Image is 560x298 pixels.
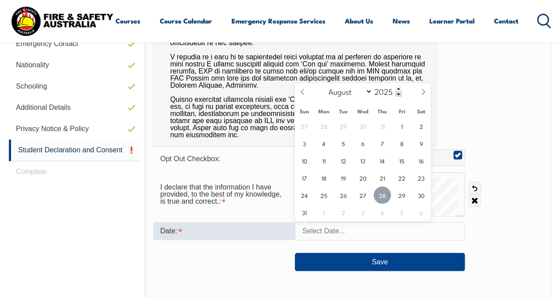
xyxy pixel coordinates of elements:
[335,135,352,152] span: August 5, 2025
[324,85,372,97] select: Month
[393,186,410,204] span: August 29, 2025
[9,139,140,161] a: Student Declaration and Consent
[393,152,410,169] span: August 15, 2025
[393,169,410,186] span: August 22, 2025
[354,152,371,169] span: August 13, 2025
[413,117,430,135] span: August 2, 2025
[393,204,410,221] span: September 5, 2025
[296,186,313,204] span: August 24, 2025
[232,10,325,31] a: Emergency Response Services
[296,152,313,169] span: August 10, 2025
[116,10,140,31] a: Courses
[345,10,373,31] a: About Us
[413,152,430,169] span: August 16, 2025
[374,169,391,186] span: August 21, 2025
[494,10,518,31] a: Contact
[413,204,430,221] span: September 6, 2025
[413,169,430,186] span: August 23, 2025
[295,253,465,271] button: Save
[9,118,140,139] a: Privacy Notice & Policy
[9,33,140,54] a: Emergency Contact
[315,135,332,152] span: August 4, 2025
[392,108,412,114] span: Fri
[411,108,431,114] span: Sat
[393,10,410,31] a: News
[9,54,140,76] a: Nationality
[429,10,475,31] a: Learner Portal
[354,117,371,135] span: July 30, 2025
[153,179,295,210] div: I declare that the information I have provided, to the best of my knowledge, is true and correct....
[315,186,332,204] span: August 25, 2025
[335,152,352,169] span: August 12, 2025
[315,117,332,135] span: July 28, 2025
[9,76,140,97] a: Schooling
[9,97,140,118] a: Additional Details
[468,194,481,207] a: Clear
[374,204,391,221] span: September 4, 2025
[160,10,212,31] a: Course Calendar
[374,135,391,152] span: August 7, 2025
[372,86,402,97] input: Year
[153,222,295,240] div: Date is required.
[335,204,352,221] span: September 2, 2025
[354,169,371,186] span: August 20, 2025
[354,186,371,204] span: August 27, 2025
[354,135,371,152] span: August 6, 2025
[295,222,465,240] input: Select Date...
[374,152,391,169] span: August 14, 2025
[334,108,353,114] span: Tue
[354,204,371,221] span: September 3, 2025
[374,117,391,135] span: July 31, 2025
[296,204,313,221] span: August 31, 2025
[335,186,352,204] span: August 26, 2025
[296,169,313,186] span: August 17, 2025
[160,155,220,163] span: Opt Out Checkbox:
[296,117,313,135] span: July 27, 2025
[413,135,430,152] span: August 9, 2025
[413,186,430,204] span: August 30, 2025
[315,152,332,169] span: August 11, 2025
[374,186,391,204] span: August 28, 2025
[296,135,313,152] span: August 3, 2025
[295,108,314,114] span: Sun
[468,182,481,194] a: Undo
[315,204,332,221] span: September 1, 2025
[315,169,332,186] span: August 18, 2025
[314,108,334,114] span: Mon
[335,169,352,186] span: August 19, 2025
[353,108,373,114] span: Wed
[335,117,352,135] span: July 29, 2025
[373,108,392,114] span: Thu
[393,135,410,152] span: August 8, 2025
[393,117,410,135] span: August 1, 2025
